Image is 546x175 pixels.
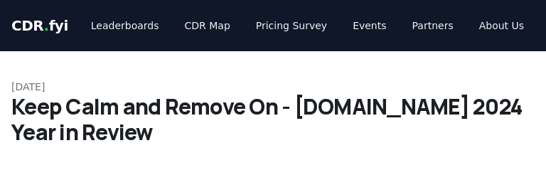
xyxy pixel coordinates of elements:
p: [DATE] [11,80,535,94]
h1: Keep Calm and Remove On - [DOMAIN_NAME] 2024 Year in Review [11,94,535,145]
a: Partners [401,13,465,38]
span: CDR fyi [11,17,68,34]
a: About Us [468,13,535,38]
span: . [44,17,49,34]
a: CDR Map [173,13,242,38]
a: CDR.fyi [11,16,68,36]
a: Leaderboards [80,13,171,38]
a: Events [341,13,397,38]
a: Pricing Survey [245,13,338,38]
